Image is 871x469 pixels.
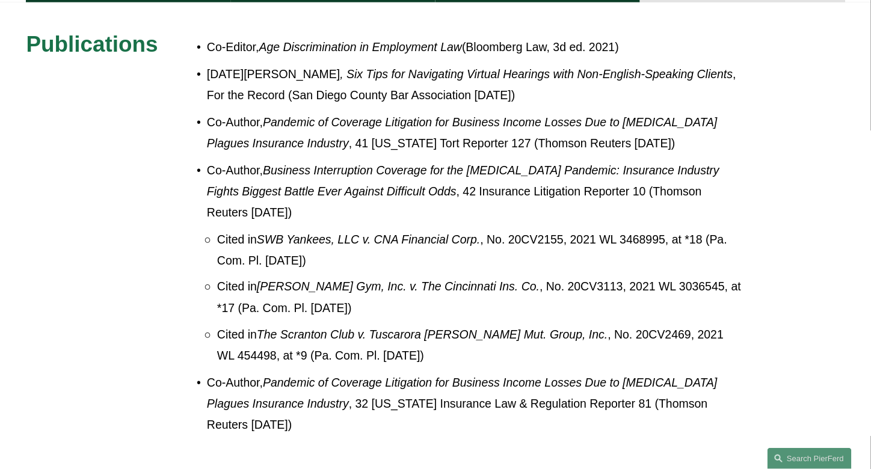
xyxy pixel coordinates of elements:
[207,37,742,58] p: Co-Editor, (Bloomberg Law, 3d ed. 2021)
[207,164,722,198] em: Business Interruption Coverage for the [MEDICAL_DATA] Pandemic: Insurance Industry Fights Biggest...
[207,64,742,106] p: [DATE][PERSON_NAME] , For the Record (San Diego County Bar Association [DATE])
[207,115,721,150] em: Pandemic of Coverage Litigation for Business Income Losses Due to [MEDICAL_DATA] Plagues Insuranc...
[217,325,742,367] p: Cited in , No. 20CV2469, 2021 WL 454498, at *9 (Pa. Com. Pl. [DATE])
[207,373,742,436] p: Co-Author, , 32 [US_STATE] Insurance Law & Regulation Reporter 81 (Thomson Reuters [DATE])
[259,40,463,54] em: Age Discrimination in Employment Law
[768,448,852,469] a: Search this site
[217,277,742,319] p: Cited in , No. 20CV3113, 2021 WL 3036545, at *17 (Pa. Com. Pl. [DATE])
[340,67,733,81] em: , Six Tips for Navigating Virtual Hearings with Non-English-Speaking Clients
[257,280,540,293] em: [PERSON_NAME] Gym, Inc. v. The Cincinnati Ins. Co.
[217,229,742,271] p: Cited in , No. 20CV2155, 2021 WL 3468995, at *18 (Pa. Com. Pl. [DATE])
[207,160,742,223] p: Co-Author, , 42 Insurance Litigation Reporter 10 (Thomson Reuters [DATE])
[257,233,481,246] em: SWB Yankees, LLC v. CNA Financial Corp.
[257,328,608,342] em: The Scranton Club v. Tuscarora [PERSON_NAME] Mut. Group, Inc.
[26,32,158,57] span: Publications
[207,112,742,154] p: Co-Author, , 41 [US_STATE] Tort Reporter 127 (Thomson Reuters [DATE])
[207,376,721,411] em: Pandemic of Coverage Litigation for Business Income Losses Due to [MEDICAL_DATA] Plagues Insuranc...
